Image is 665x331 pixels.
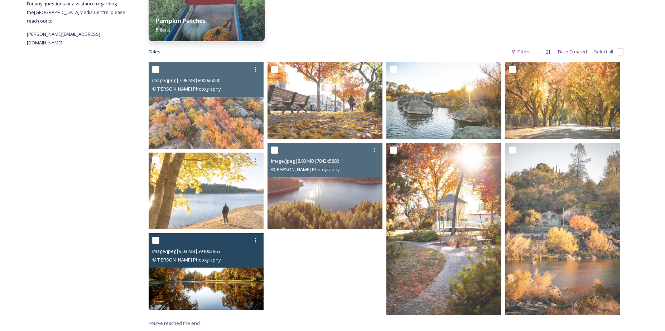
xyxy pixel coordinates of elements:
span: 9 file s [149,48,160,55]
span: [PERSON_NAME][EMAIL_ADDRESS][DOMAIN_NAME] [27,31,100,46]
img: 202201115_Water+Bridge_006-Explore%20Butte%20County.jpg [386,62,501,139]
img: 202201115_BidwellPark_017_FULL-Explore%20Butte%20County.jpg [149,233,264,310]
img: 202201115_DowntownOroville_005-Explore%20Butte%20County.jpg [268,62,382,139]
span: © [PERSON_NAME] Photography [271,166,339,173]
span: Select all [594,48,613,55]
img: Paradise Lake in the Fall_019_Explore Butte County.jpg [268,143,382,229]
img: 202201115_Water+Bridge_014-Explore%20Butte%20County.jpg [505,143,620,315]
span: © [PERSON_NAME] Photography [152,86,221,92]
img: 202201115_ChicoTreeFarm_011_FULL-Explore%20Butte%20County.jpg [505,62,620,139]
span: For any questions or assistance regarding the [GEOGRAPHIC_DATA] Media Centre, please reach out to: [27,0,125,24]
span: image/jpeg | 8.83 MB | 7843 x 5882 [271,158,339,164]
span: image/jpeg | 7.98 MB | 8000 x 6000 [152,77,220,83]
img: 202201115_ChicoDrone_010_FULL-Explore%20Butte%20County.jpg [149,62,264,149]
span: You've reached the end [149,320,200,326]
span: 5 file(s) [156,27,170,33]
img: Paradise Lake in the Fall_014_Explore Butte County.jpg [149,153,264,229]
img: 202201115_SankPark_004-Explore%20Butte%20County.jpg [386,143,501,315]
span: image/jpeg | 9.03 MB | 5940 x 3965 [152,248,220,254]
div: Date Created [554,45,591,59]
span: © [PERSON_NAME] Photography [152,256,221,263]
strong: Pumpkin Patches [156,17,206,25]
div: Filters [507,45,534,59]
